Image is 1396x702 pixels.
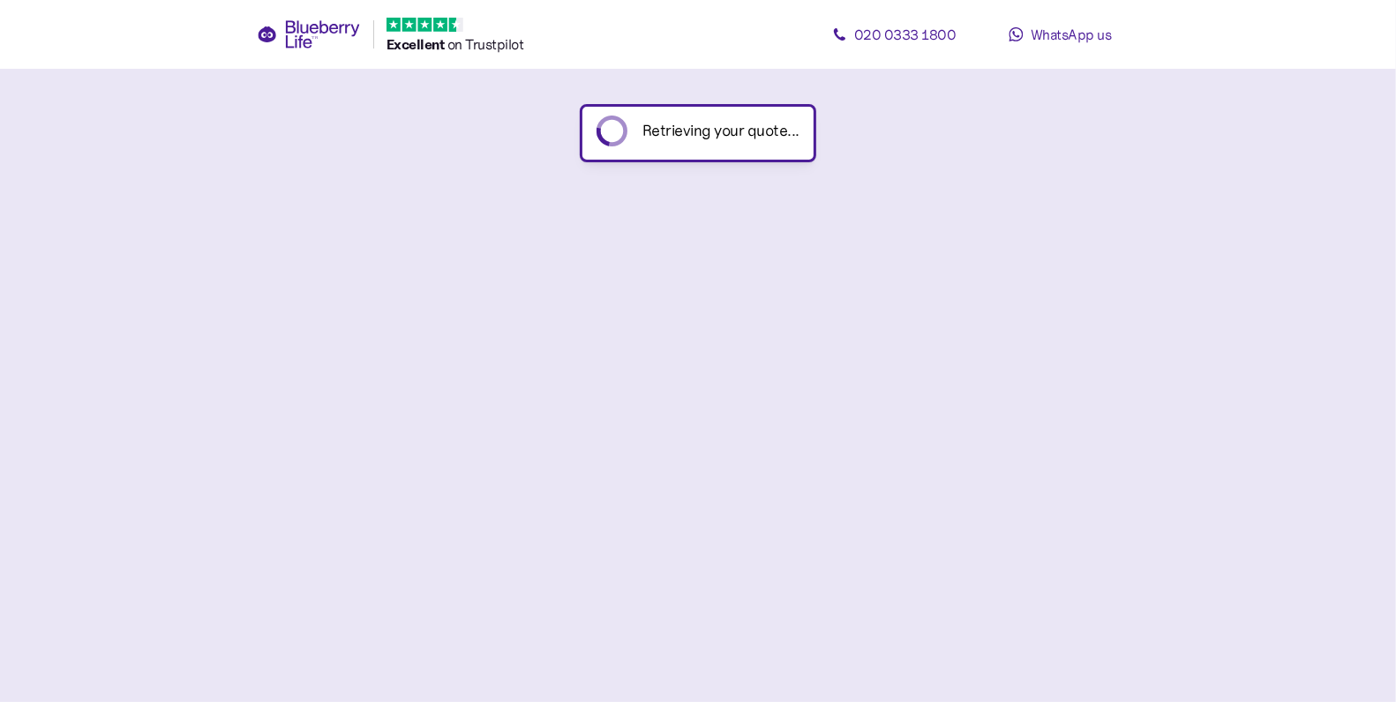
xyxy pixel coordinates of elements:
[980,17,1139,52] a: WhatsApp us
[447,35,524,53] span: on Trustpilot
[1031,26,1112,43] span: WhatsApp us
[387,35,447,53] span: Excellent ️
[814,17,973,52] a: 020 0333 1800
[854,26,957,43] span: 020 0333 1800
[642,119,799,143] div: Retrieving your quote...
